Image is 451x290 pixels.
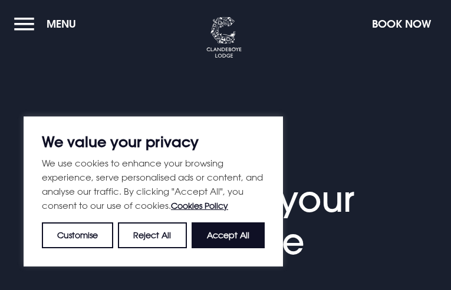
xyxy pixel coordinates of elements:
[42,222,113,248] button: Customise
[206,17,242,58] img: Clandeboye Lodge
[42,135,265,149] p: We value your privacy
[14,162,437,262] h1: We've got your message
[42,156,265,213] p: We use cookies to enhance your browsing experience, serve personalised ads or content, and analys...
[24,116,283,266] div: We value your privacy
[192,222,265,248] button: Accept All
[171,201,228,211] a: Cookies Policy
[14,162,437,172] span: Contact
[14,11,82,36] button: Menu
[118,222,186,248] button: Reject All
[366,11,437,36] button: Book Now
[47,17,76,31] span: Menu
